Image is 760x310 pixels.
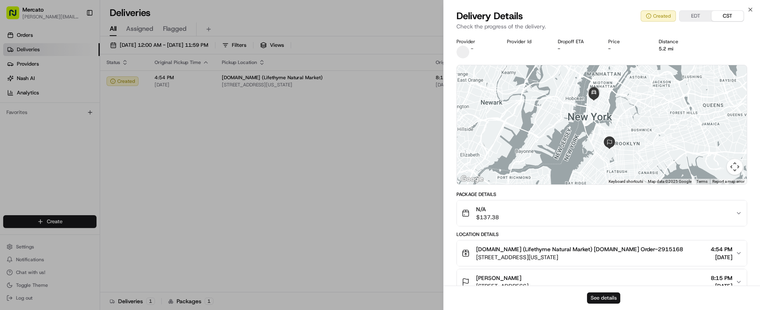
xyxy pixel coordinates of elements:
a: Powered byPylon [56,103,97,110]
span: API Documentation [76,84,129,92]
div: Provider [456,38,494,45]
button: EDT [680,11,712,21]
img: Google [459,174,485,184]
p: Check the progress of the delivery. [456,22,747,30]
span: [STREET_ADDRESS] [476,282,529,290]
span: Delivery Details [456,10,523,22]
span: [DATE] [711,282,732,290]
span: Map data ©2025 Google [648,179,692,184]
span: 8:15 PM [711,274,732,282]
a: Report a map error [712,179,744,184]
span: [STREET_ADDRESS][US_STATE] [476,253,683,261]
span: - [471,46,473,52]
a: Terms [696,179,708,184]
div: 5.2 mi [659,46,696,52]
div: We're available if you need us! [27,52,101,59]
div: Package Details [456,191,747,198]
div: Distance [659,38,696,45]
img: 1736555255976-a54dd68f-1ca7-489b-9aae-adbdc363a1c4 [8,44,22,59]
div: Location Details [456,231,747,238]
span: [DATE] [711,253,732,261]
div: 📗 [8,85,14,91]
span: 4:54 PM [711,245,732,253]
button: See details [587,292,620,304]
input: Clear [21,20,132,28]
div: Dropoff ETA [558,38,595,45]
span: $137.38 [476,213,499,221]
div: Start new chat [27,44,131,52]
button: [DOMAIN_NAME] (Lifethyme Natural Market) [DOMAIN_NAME] Order-2915168[STREET_ADDRESS][US_STATE]4:5... [457,240,747,266]
a: 📗Knowledge Base [5,81,64,95]
button: N/A$137.38 [457,200,747,226]
button: Keyboard shortcuts [609,179,643,184]
span: Pylon [80,104,97,110]
button: Created [641,10,676,22]
div: Price [608,38,646,45]
button: [PERSON_NAME][STREET_ADDRESS]8:15 PM[DATE] [457,269,747,295]
span: [DOMAIN_NAME] (Lifethyme Natural Market) [DOMAIN_NAME] Order-2915168 [476,245,683,253]
div: - [558,46,595,52]
div: 💻 [68,85,74,91]
a: 💻API Documentation [64,81,132,95]
a: Open this area in Google Maps (opens a new window) [459,174,485,184]
button: Map camera controls [727,159,743,175]
button: CST [712,11,744,21]
div: - [608,46,646,52]
div: Provider Id [507,38,545,45]
span: [PERSON_NAME] [476,274,521,282]
button: Start new chat [136,47,146,56]
span: N/A [476,205,499,213]
span: Knowledge Base [16,84,61,92]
